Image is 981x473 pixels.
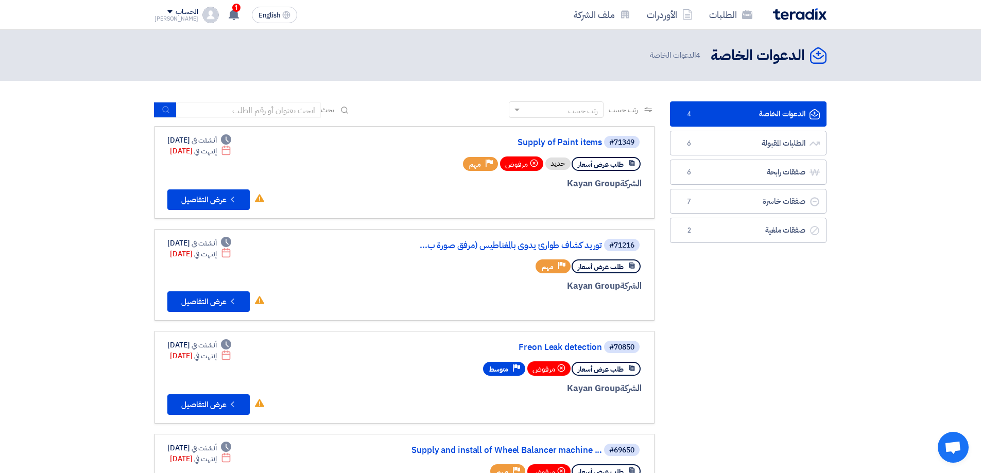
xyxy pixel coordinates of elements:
[177,102,321,118] input: ابحث بعنوان أو رقم الطلب
[154,16,198,22] div: [PERSON_NAME]
[701,3,761,27] a: الطلبات
[609,104,638,115] span: رتب حسب
[194,351,216,361] span: إنتهت في
[527,361,571,376] div: مرفوض
[565,3,639,27] a: ملف الشركة
[192,135,216,146] span: أنشئت في
[396,446,602,455] a: Supply and install of Wheel Balancer machine ...
[639,3,701,27] a: الأوردرات
[167,135,231,146] div: [DATE]
[167,394,250,415] button: عرض التفاصيل
[609,344,634,351] div: #70850
[176,8,198,16] div: الحساب
[259,12,280,19] span: English
[167,340,231,351] div: [DATE]
[170,453,231,464] div: [DATE]
[170,146,231,156] div: [DATE]
[167,189,250,210] button: عرض التفاصيل
[167,443,231,453] div: [DATE]
[683,109,695,119] span: 4
[683,197,695,207] span: 7
[683,167,695,178] span: 6
[192,340,216,351] span: أنشئت في
[192,443,216,453] span: أنشئت في
[194,453,216,464] span: إنتهت في
[170,351,231,361] div: [DATE]
[545,157,571,170] div: جديد
[670,189,827,214] a: صفقات خاسرة7
[252,7,297,23] button: English
[568,106,598,116] div: رتب حسب
[167,238,231,249] div: [DATE]
[696,49,700,61] span: 4
[670,160,827,185] a: صفقات رابحة6
[396,138,602,147] a: Supply of Paint items
[938,432,969,463] div: دردشة مفتوحة
[578,364,624,374] span: طلب عرض أسعار
[394,382,642,395] div: Kayan Group
[194,146,216,156] span: إنتهت في
[170,249,231,259] div: [DATE]
[670,218,827,243] a: صفقات ملغية2
[670,101,827,127] a: الدعوات الخاصة4
[578,160,624,169] span: طلب عرض أسعار
[773,8,827,20] img: Teradix logo
[232,4,240,12] span: 1
[167,291,250,312] button: عرض التفاصيل
[396,241,602,250] a: توريد كشاف طوارئ يدوى بالمغناطيس (مرفق صورة ب...
[394,177,642,190] div: Kayan Group
[202,7,219,23] img: profile_test.png
[500,156,543,171] div: مرفوض
[683,138,695,149] span: 6
[620,177,642,190] span: الشركة
[542,262,554,272] span: مهم
[578,262,624,272] span: طلب عرض أسعار
[670,131,827,156] a: الطلبات المقبولة6
[394,279,642,293] div: Kayan Group
[609,139,634,146] div: #71349
[620,382,642,395] span: الشركة
[192,238,216,249] span: أنشئت في
[609,242,634,249] div: #71216
[711,46,805,66] h2: الدعوات الخاصة
[650,49,702,61] span: الدعوات الخاصة
[194,249,216,259] span: إنتهت في
[469,160,481,169] span: مهم
[396,343,602,352] a: Freon Leak detection
[683,225,695,236] span: 2
[620,279,642,292] span: الشركة
[489,364,508,374] span: متوسط
[609,447,634,454] div: #69650
[321,104,334,115] span: بحث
